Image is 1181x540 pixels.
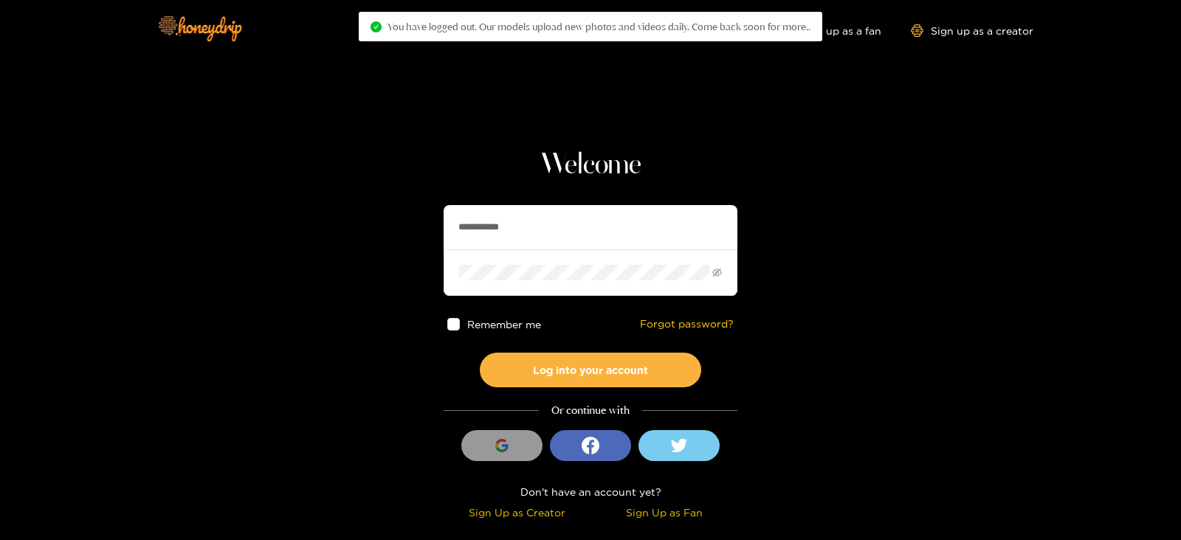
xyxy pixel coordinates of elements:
div: Sign Up as Creator [447,504,587,521]
span: check-circle [371,21,382,32]
div: Sign Up as Fan [594,504,734,521]
div: Don't have an account yet? [444,483,737,500]
button: Log into your account [480,353,701,387]
a: Sign up as a creator [911,24,1033,37]
span: eye-invisible [712,268,722,277]
a: Forgot password? [640,318,734,330]
span: Remember me [467,319,541,330]
a: Sign up as a fan [780,24,881,37]
span: You have logged out. Our models upload new photos and videos daily. Come back soon for more.. [388,21,810,32]
h1: Welcome [444,148,737,183]
div: Or continue with [444,402,737,419]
